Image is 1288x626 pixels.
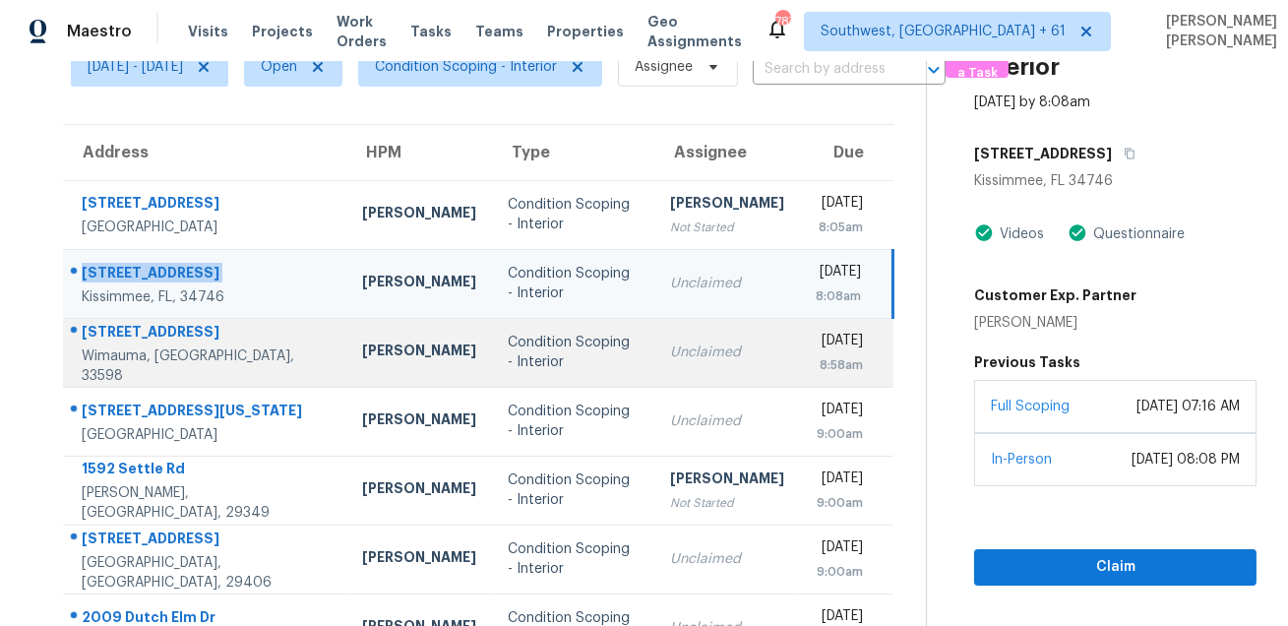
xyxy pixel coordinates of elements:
div: Unclaimed [670,343,784,362]
div: Condition Scoping - Interior [508,264,639,303]
div: [STREET_ADDRESS] [82,529,331,553]
div: Condition Scoping - Interior [508,470,639,510]
div: 8:08am [816,286,861,306]
div: [DATE] [816,469,863,493]
div: 9:00am [816,493,863,513]
div: Not Started [670,493,784,513]
button: Create a Task [946,46,1009,78]
span: Projects [252,22,313,41]
div: [PERSON_NAME] [362,272,476,296]
div: 8:05am [816,218,863,237]
span: Claim [990,555,1241,580]
th: Address [63,125,346,180]
img: Artifact Present Icon [974,222,994,243]
div: Kissimmee, FL, 34746 [82,287,331,307]
th: Due [800,125,893,180]
div: [DATE] [816,262,861,286]
div: Condition Scoping - Interior [508,195,639,234]
span: Work Orders [337,12,387,51]
div: Condition Scoping - Interior [508,539,639,579]
div: [PERSON_NAME] [974,313,1136,333]
th: HPM [346,125,492,180]
div: 1592 Settle Rd [82,459,331,483]
button: Open [920,56,948,84]
div: Unclaimed [670,411,784,431]
span: Maestro [67,22,132,41]
div: 9:00am [816,562,863,582]
span: Properties [547,22,624,41]
span: Tasks [410,25,452,38]
div: Questionnaire [1087,224,1185,244]
div: [DATE] [816,193,863,218]
span: Create a Task [955,39,999,85]
img: Artifact Present Icon [1068,222,1087,243]
button: Copy Address [1112,136,1138,171]
div: Condition Scoping - Interior [508,333,639,372]
h5: Customer Exp. Partner [974,285,1136,305]
div: [STREET_ADDRESS] [82,263,331,287]
h5: Previous Tasks [974,352,1257,372]
a: In-Person [991,453,1052,467]
span: Open [261,57,297,77]
span: Southwest, [GEOGRAPHIC_DATA] + 61 [821,22,1066,41]
div: 787 [775,12,789,31]
div: [STREET_ADDRESS][US_STATE] [82,401,331,425]
div: [PERSON_NAME] [362,478,476,503]
div: Unclaimed [670,274,784,293]
div: Kissimmee, FL 34746 [974,171,1257,191]
div: 9:00am [816,424,863,444]
div: [GEOGRAPHIC_DATA] [82,425,331,445]
span: Teams [475,22,523,41]
input: Search by address [753,54,890,85]
div: [PERSON_NAME], [GEOGRAPHIC_DATA], 29349 [82,483,331,523]
div: 8:58am [816,355,863,375]
div: [DATE] 08:08 PM [1132,450,1240,469]
div: [PERSON_NAME] [362,203,476,227]
div: [PERSON_NAME] [670,469,784,493]
div: [PERSON_NAME] [362,547,476,572]
span: [PERSON_NAME] [PERSON_NAME] [1158,12,1277,51]
div: [DATE] [816,537,863,562]
div: [PERSON_NAME] [362,409,476,434]
div: [DATE] by 8:08am [974,93,1090,112]
span: [DATE] - [DATE] [88,57,183,77]
span: Condition Scoping - Interior [375,57,557,77]
div: [STREET_ADDRESS] [82,193,331,218]
span: Geo Assignments [647,12,742,51]
a: Full Scoping [991,400,1070,413]
div: [GEOGRAPHIC_DATA] [82,218,331,237]
div: [PERSON_NAME] [670,193,784,218]
button: Claim [974,549,1257,586]
div: [DATE] [816,400,863,424]
div: [DATE] 07:16 AM [1136,397,1240,416]
div: Videos [994,224,1044,244]
th: Type [492,125,654,180]
div: [PERSON_NAME] [362,341,476,365]
h5: [STREET_ADDRESS] [974,144,1112,163]
div: [GEOGRAPHIC_DATA], [GEOGRAPHIC_DATA], 29406 [82,553,331,593]
th: Assignee [654,125,800,180]
div: Wimauma, [GEOGRAPHIC_DATA], 33598 [82,346,331,386]
div: [STREET_ADDRESS] [82,322,331,346]
div: [DATE] [816,331,863,355]
div: Condition Scoping - Interior [508,402,639,441]
div: Unclaimed [670,549,784,569]
div: Not Started [670,218,784,237]
span: Assignee [635,57,693,77]
span: Visits [188,22,228,41]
